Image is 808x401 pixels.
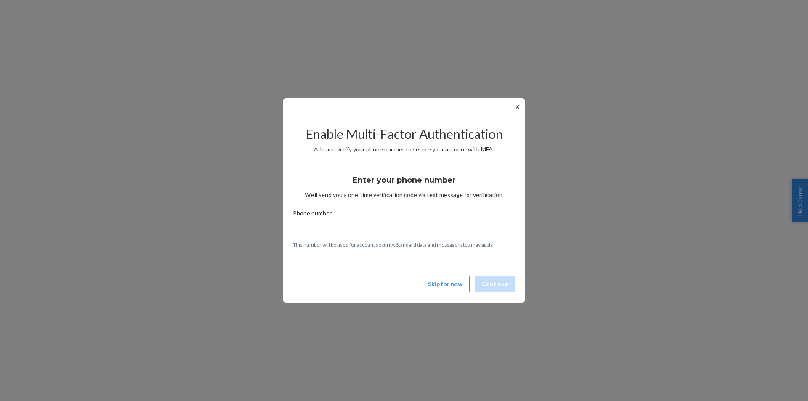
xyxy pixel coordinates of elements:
[293,145,515,154] p: Add and verify your phone number to secure your account with MFA.
[293,127,515,141] h2: Enable Multi-Factor Authentication
[293,209,332,221] span: Phone number
[421,276,470,292] button: Skip for now
[293,241,515,248] p: This number will be used for account security. Standard data and message rates may apply.
[475,276,515,292] button: Continue
[293,168,515,199] div: We’ll send you a one-time verification code via text message for verification.
[353,175,456,186] h3: Enter your phone number
[513,102,522,112] button: ✕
